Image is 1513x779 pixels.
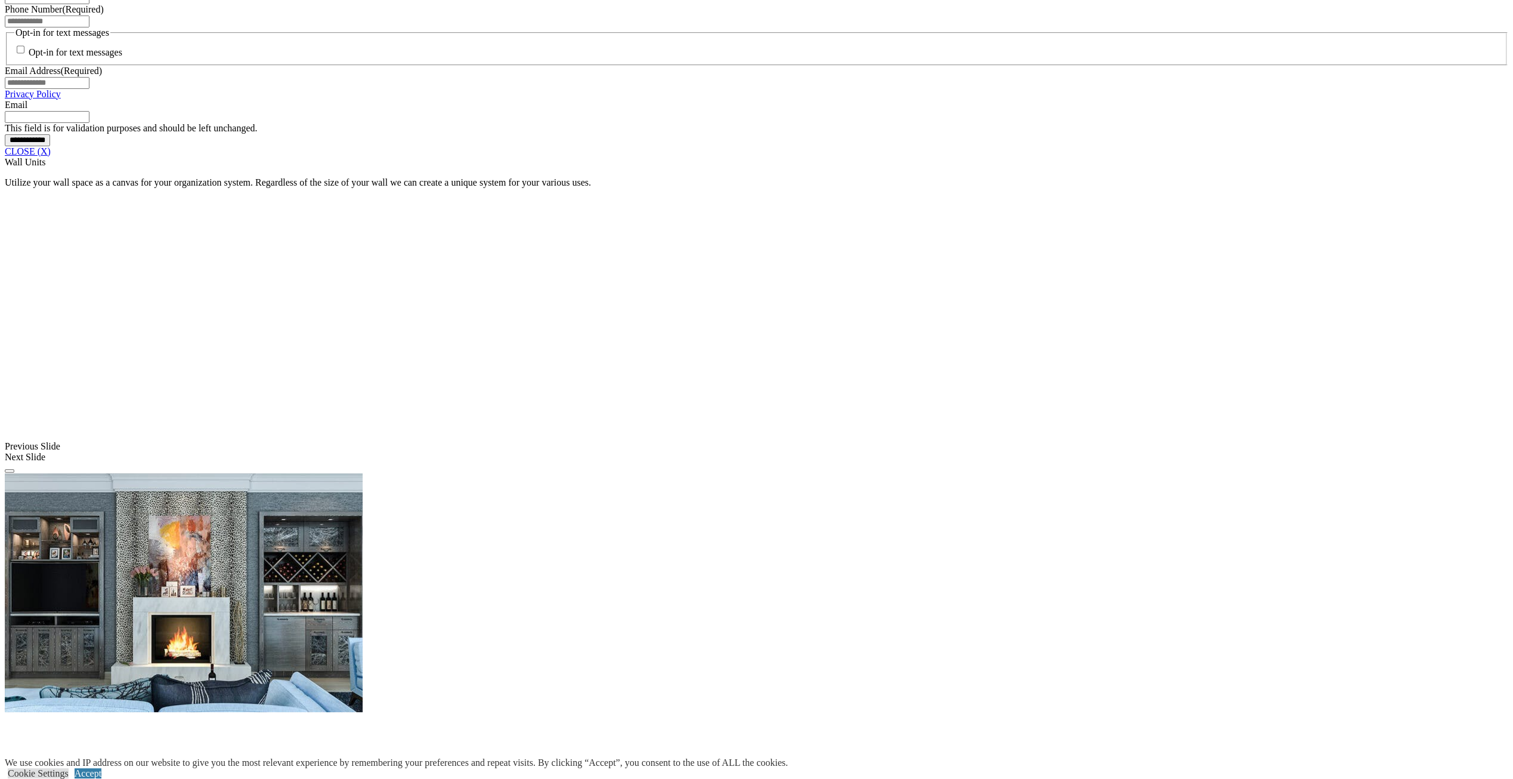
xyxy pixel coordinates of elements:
[5,758,788,768] div: We use cookies and IP address on our website to give you the most relevant experience by remember...
[5,89,61,99] a: Privacy Policy
[62,4,103,14] span: (Required)
[5,146,51,156] a: CLOSE (X)
[29,48,122,58] label: Opt-in for text messages
[75,768,101,778] a: Accept
[5,123,1508,134] div: This field is for validation purposes and should be left unchanged.
[61,66,102,76] span: (Required)
[5,66,102,76] label: Email Address
[5,473,363,712] img: Banner for mobile view
[5,100,27,110] label: Email
[5,4,104,14] label: Phone Number
[14,27,110,38] legend: Opt-in for text messages
[5,177,1508,188] p: Utilize your wall space as a canvas for your organization system. Regardless of the size of your ...
[5,452,1508,463] div: Next Slide
[8,768,69,778] a: Cookie Settings
[5,157,45,167] span: Wall Units
[5,441,1508,452] div: Previous Slide
[5,469,14,473] button: Click here to pause slide show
